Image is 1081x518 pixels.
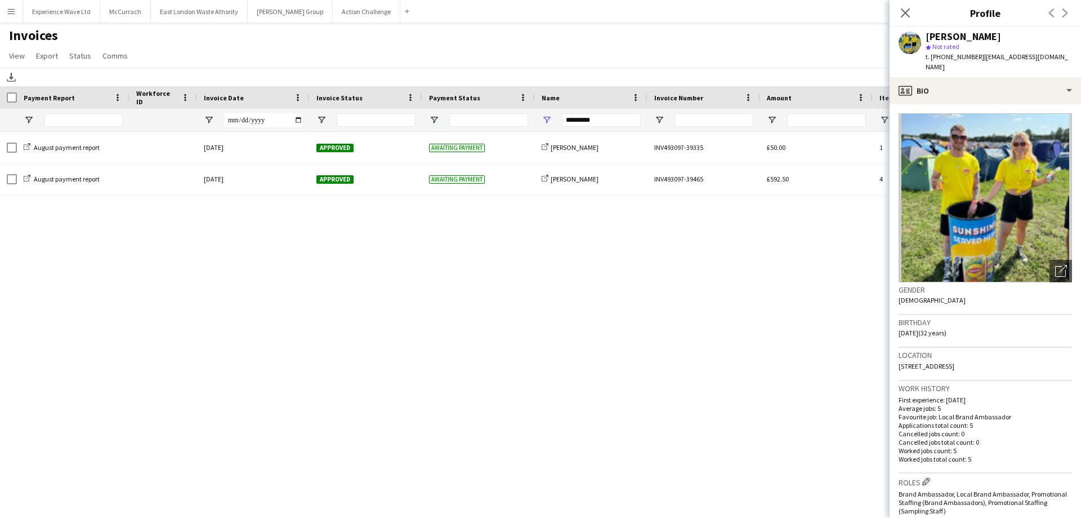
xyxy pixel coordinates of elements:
[767,115,777,125] button: Open Filter Menu
[197,163,310,194] div: [DATE]
[24,143,100,152] a: August payment report
[551,143,598,152] span: [PERSON_NAME]
[333,1,400,23] button: Action Challenge
[5,48,29,63] a: View
[151,1,248,23] button: East London Waste Athority
[429,94,480,102] span: Payment Status
[926,52,1068,71] span: | [EMAIL_ADDRESS][DOMAIN_NAME]
[879,115,890,125] button: Open Filter Menu
[879,94,898,102] span: Items
[102,51,128,61] span: Comms
[136,89,177,106] span: Workforce ID
[899,350,1072,360] h3: Location
[899,421,1072,430] p: Applications total count: 5
[34,143,100,152] span: August payment report
[899,285,1072,295] h3: Gender
[899,404,1072,413] p: Average jobs: 5
[248,1,333,23] button: [PERSON_NAME] Group
[429,175,485,184] span: Awaiting payment
[647,163,760,194] div: INV493097-39465
[316,175,354,184] span: Approved
[767,94,792,102] span: Amount
[899,476,1072,488] h3: Roles
[36,51,58,61] span: Export
[562,113,641,127] input: Name Filter Input
[197,132,310,163] div: [DATE]
[5,70,18,84] app-action-btn: Download
[337,113,416,127] input: Invoice Status Filter Input
[316,115,327,125] button: Open Filter Menu
[65,48,96,63] a: Status
[899,317,1072,327] h3: Birthday
[542,94,560,102] span: Name
[542,115,552,125] button: Open Filter Menu
[316,144,354,152] span: Approved
[926,52,984,61] span: t. [PHONE_NUMBER]
[674,113,753,127] input: Invoice Number Filter Input
[224,113,303,127] input: Invoice Date Filter Input
[1049,260,1072,282] div: Open photos pop-in
[899,430,1072,438] p: Cancelled jobs count: 0
[34,175,100,183] span: August payment report
[873,132,985,163] div: 1
[32,48,62,63] a: Export
[23,1,100,23] button: Experience Wave Ltd
[24,94,75,102] span: Payment Report
[873,163,985,194] div: 4
[899,329,946,337] span: [DATE] (32 years)
[890,77,1081,104] div: Bio
[899,296,966,304] span: [DEMOGRAPHIC_DATA]
[647,132,760,163] div: INV493097-39335
[24,175,100,183] a: August payment report
[899,446,1072,455] p: Worked jobs count: 5
[767,175,789,183] span: £592.50
[69,51,91,61] span: Status
[899,413,1072,421] p: Favourite job: Local Brand Ambassador
[787,113,866,127] input: Amount Filter Input
[44,113,123,127] input: Payment Report Filter Input
[204,115,214,125] button: Open Filter Menu
[429,115,439,125] button: Open Filter Menu
[899,438,1072,446] p: Cancelled jobs total count: 0
[654,94,703,102] span: Invoice Number
[316,94,363,102] span: Invoice Status
[551,175,598,183] span: [PERSON_NAME]
[100,1,151,23] button: McCurrach
[932,42,959,51] span: Not rated
[899,362,954,370] span: [STREET_ADDRESS]
[429,144,485,152] span: Awaiting payment
[204,94,244,102] span: Invoice Date
[899,490,1067,515] span: Brand Ambassador, Local Brand Ambassador, Promotional Staffing (Brand Ambassadors), Promotional S...
[9,51,25,61] span: View
[767,143,785,152] span: £50.00
[899,383,1072,393] h3: Work history
[899,113,1072,282] img: Crew avatar or photo
[926,32,1001,42] div: [PERSON_NAME]
[899,455,1072,463] p: Worked jobs total count: 5
[98,48,132,63] a: Comms
[654,115,664,125] button: Open Filter Menu
[899,396,1072,404] p: First experience: [DATE]
[24,115,34,125] button: Open Filter Menu
[890,6,1081,20] h3: Profile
